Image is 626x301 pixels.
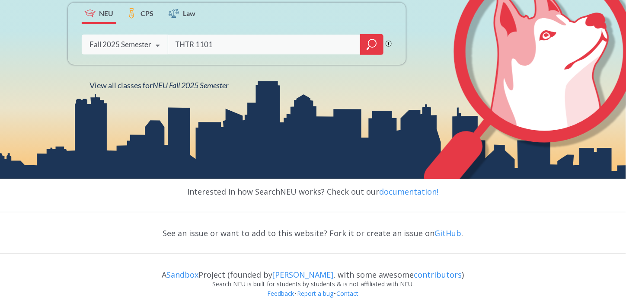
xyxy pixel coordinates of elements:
[99,8,113,18] span: NEU
[183,8,195,18] span: Law
[89,80,228,90] span: View all classes for
[273,269,334,280] a: [PERSON_NAME]
[175,35,355,54] input: Class, professor, course number, "phrase"
[153,80,228,90] span: NEU Fall 2025 Semester
[267,289,295,298] a: Feedback
[380,186,439,197] a: documentation!
[336,289,359,298] a: Contact
[367,38,377,51] svg: magnifying glass
[435,228,462,238] a: GitHub
[167,269,199,280] a: Sandbox
[414,269,462,280] a: contributors
[89,40,151,49] div: Fall 2025 Semester
[297,289,334,298] a: Report a bug
[141,8,153,18] span: CPS
[360,34,383,55] div: magnifying glass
